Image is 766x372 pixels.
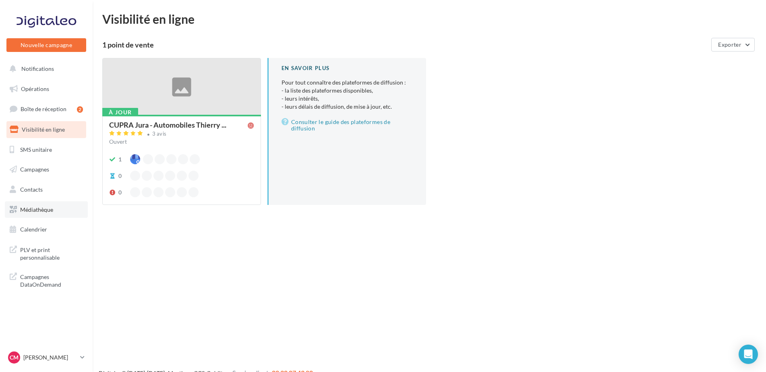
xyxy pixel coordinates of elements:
span: Opérations [21,85,49,92]
button: Exporter [711,38,755,52]
div: 0 [118,172,122,180]
a: CM [PERSON_NAME] [6,350,86,365]
a: Calendrier [5,221,88,238]
a: Consulter le guide des plateformes de diffusion [282,117,413,133]
span: CM [10,353,19,362]
span: Campagnes DataOnDemand [20,271,83,289]
span: PLV et print personnalisable [20,244,83,262]
div: À jour [102,108,138,117]
div: 1 point de vente [102,41,708,48]
a: Opérations [5,81,88,97]
div: Open Intercom Messenger [739,345,758,364]
div: 2 [77,106,83,113]
a: PLV et print personnalisable [5,241,88,265]
p: Pour tout connaître des plateformes de diffusion : [282,79,413,111]
p: [PERSON_NAME] [23,353,77,362]
span: CUPRA Jura - Automobiles Thierry ... [109,121,226,128]
div: 3 avis [152,131,167,136]
li: - leurs intérêts, [282,95,413,103]
span: SMS unitaire [20,146,52,153]
a: Visibilité en ligne [5,121,88,138]
div: 0 [118,188,122,196]
div: Visibilité en ligne [102,13,756,25]
a: Médiathèque [5,201,88,218]
a: Contacts [5,181,88,198]
a: Campagnes [5,161,88,178]
span: Ouvert [109,138,127,145]
span: Boîte de réception [21,105,66,112]
button: Nouvelle campagne [6,38,86,52]
span: Contacts [20,186,43,193]
li: - la liste des plateformes disponibles, [282,87,413,95]
a: Boîte de réception2 [5,100,88,118]
div: 1 [118,155,122,163]
span: Visibilité en ligne [22,126,65,133]
span: Calendrier [20,226,47,233]
a: 3 avis [109,130,254,139]
span: Notifications [21,65,54,72]
a: SMS unitaire [5,141,88,158]
div: En savoir plus [282,64,413,72]
span: Campagnes [20,166,49,173]
span: Exporter [718,41,741,48]
button: Notifications [5,60,85,77]
a: Campagnes DataOnDemand [5,268,88,292]
span: Médiathèque [20,206,53,213]
li: - leurs délais de diffusion, de mise à jour, etc. [282,103,413,111]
